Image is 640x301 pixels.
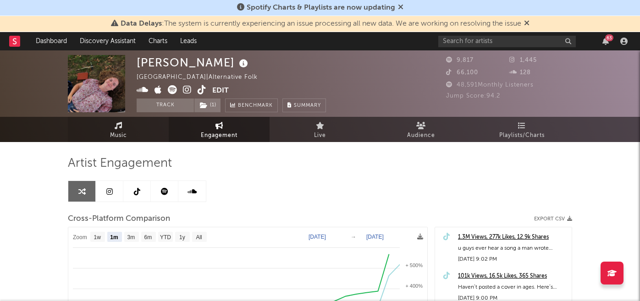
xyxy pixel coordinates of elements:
[196,234,202,241] text: All
[458,271,567,282] a: 101k Views, 16.5k Likes, 365 Shares
[398,4,403,11] span: Dismiss
[405,263,423,268] text: + 500%
[121,20,521,27] span: : The system is currently experiencing an issue processing all new data. We are working on resolv...
[194,99,221,112] button: (1)
[68,158,172,169] span: Artist Engagement
[73,32,142,50] a: Discovery Assistant
[73,234,87,241] text: Zoom
[294,103,321,108] span: Summary
[174,32,203,50] a: Leads
[351,234,356,240] text: →
[509,57,537,63] span: 1,445
[144,234,152,241] text: 6m
[446,82,534,88] span: 48,591 Monthly Listeners
[405,283,423,289] text: + 400%
[179,234,185,241] text: 1y
[127,234,135,241] text: 3m
[169,117,270,142] a: Engagement
[309,234,326,240] text: [DATE]
[238,100,273,111] span: Benchmark
[471,117,572,142] a: Playlists/Charts
[407,130,435,141] span: Audience
[458,232,567,243] a: 1.3M Views, 277k Likes, 12.9k Shares
[225,99,278,112] a: Benchmark
[438,36,576,47] input: Search for artists
[446,93,500,99] span: Jump Score: 94.2
[370,117,471,142] a: Audience
[314,130,326,141] span: Live
[121,20,162,27] span: Data Delays
[68,117,169,142] a: Music
[68,213,170,224] span: Cross-Platform Comparison
[605,34,613,41] div: 63
[201,130,237,141] span: Engagement
[509,70,531,76] span: 128
[366,234,384,240] text: [DATE]
[458,254,567,265] div: [DATE] 9:02 PM
[110,234,118,241] text: 1m
[29,32,73,50] a: Dashboard
[137,99,194,112] button: Track
[247,4,395,11] span: Spotify Charts & Playlists are now updating
[534,216,572,222] button: Export CSV
[137,72,268,83] div: [GEOGRAPHIC_DATA] | Alternative Folk
[142,32,174,50] a: Charts
[499,130,545,141] span: Playlists/Charts
[160,234,171,241] text: YTD
[94,234,101,241] text: 1w
[458,282,567,293] div: Haven’t posted a cover in ages. Here’s Where the Story Ends ofc! I sang the second verse like the...
[602,38,609,45] button: 63
[194,99,221,112] span: ( 1 )
[110,130,127,141] span: Music
[524,20,530,27] span: Dismiss
[212,85,229,97] button: Edit
[137,55,250,70] div: [PERSON_NAME]
[446,70,478,76] span: 66,100
[446,57,474,63] span: 9,817
[270,117,370,142] a: Live
[458,243,567,254] div: u guys ever hear a song a man wrote sometimes? love them u go kings
[282,99,326,112] button: Summary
